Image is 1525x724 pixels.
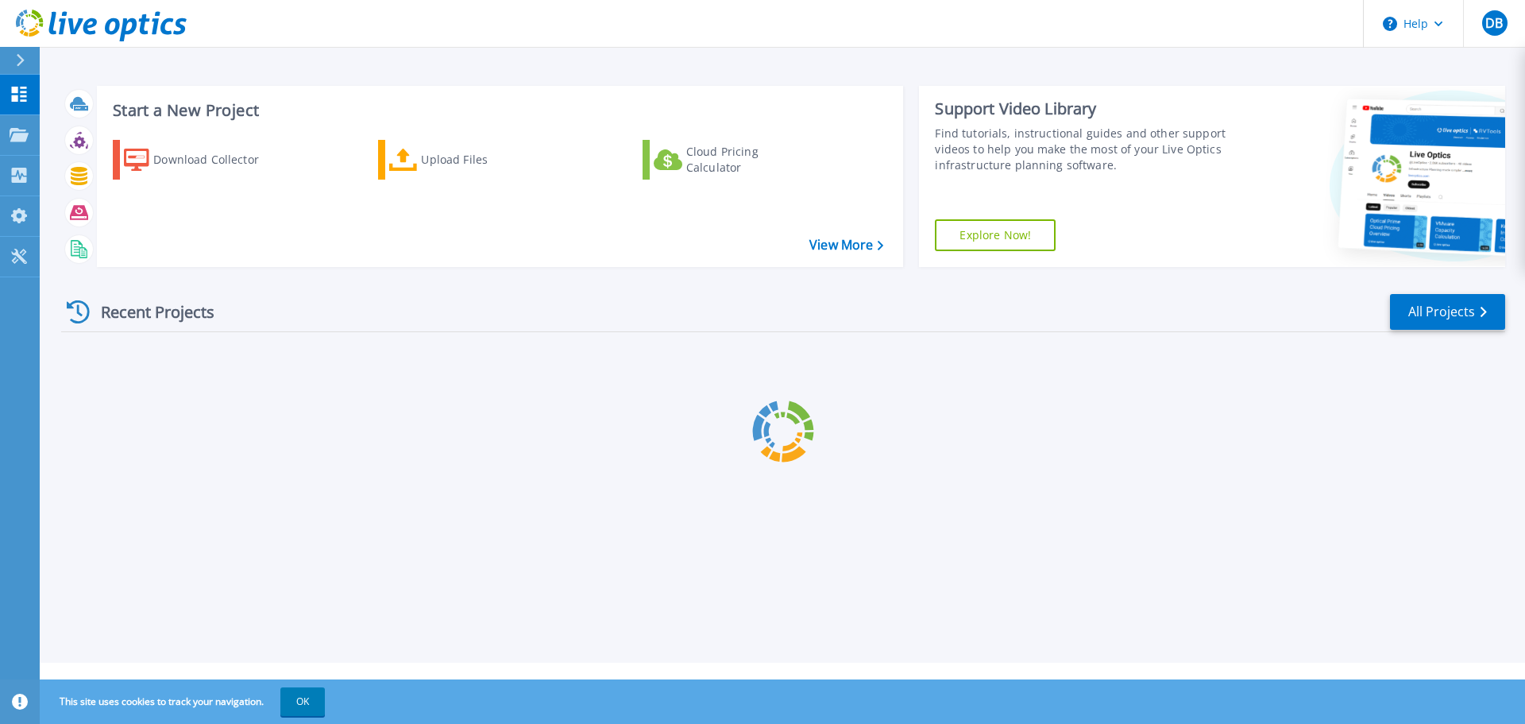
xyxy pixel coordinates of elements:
div: Support Video Library [935,99,1234,119]
div: Cloud Pricing Calculator [686,144,813,176]
a: Download Collector [113,140,290,180]
a: View More [809,238,883,253]
span: This site uses cookies to track your navigation. [44,687,325,716]
h3: Start a New Project [113,102,883,119]
div: Recent Projects [61,292,236,331]
span: DB [1485,17,1503,29]
div: Upload Files [421,144,548,176]
a: All Projects [1390,294,1505,330]
a: Upload Files [378,140,555,180]
div: Find tutorials, instructional guides and other support videos to help you make the most of your L... [935,126,1234,173]
a: Explore Now! [935,219,1056,251]
button: OK [280,687,325,716]
div: Download Collector [153,144,280,176]
a: Cloud Pricing Calculator [643,140,820,180]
